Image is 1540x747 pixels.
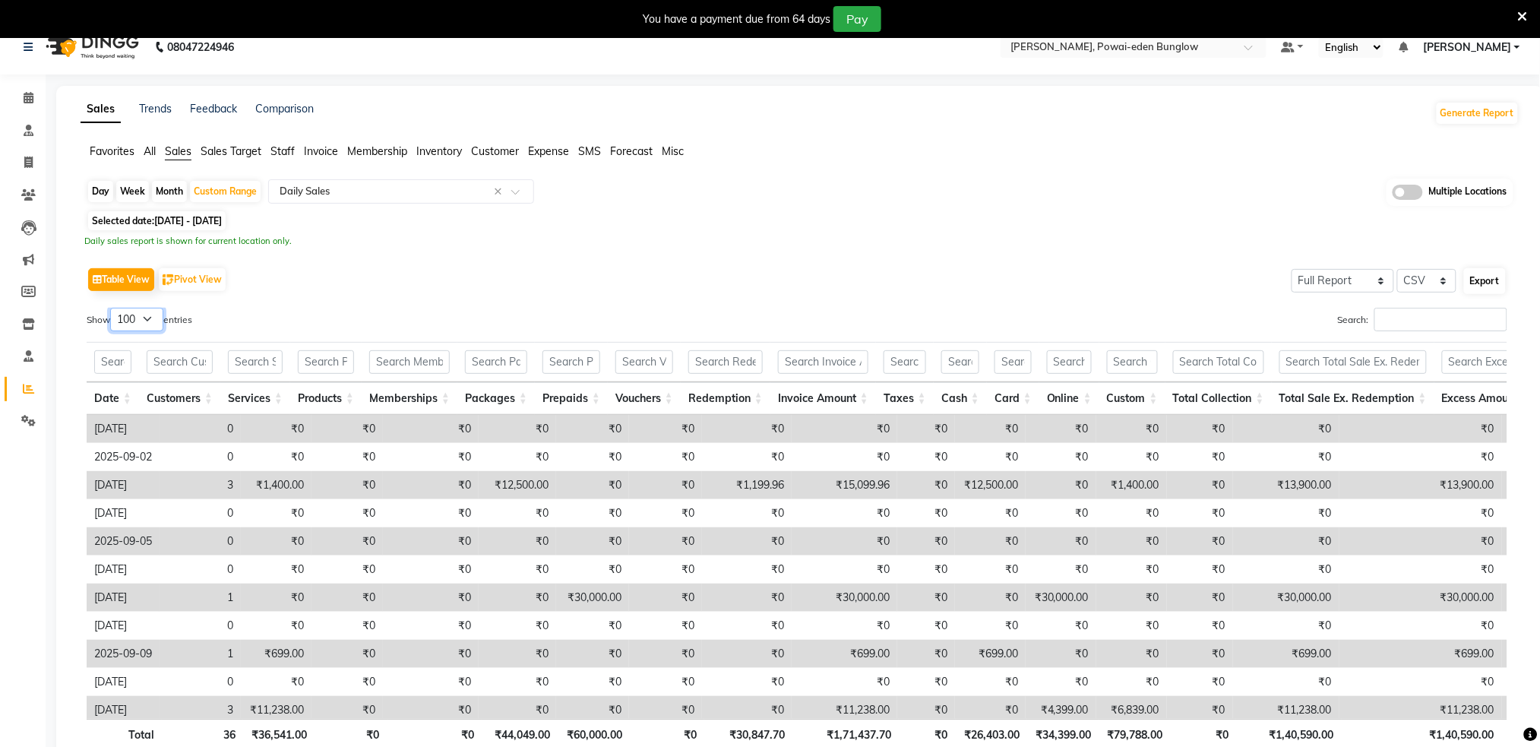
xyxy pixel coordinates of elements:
[770,382,876,415] th: Invoice Amount: activate to sort column ascending
[311,556,383,584] td: ₹0
[1339,443,1502,471] td: ₹0
[201,144,261,158] span: Sales Target
[116,181,149,202] div: Week
[1039,382,1099,415] th: Online: activate to sort column ascending
[87,527,160,556] td: 2025-09-05
[556,471,629,499] td: ₹0
[897,668,955,696] td: ₹0
[528,144,569,158] span: Expense
[535,382,608,415] th: Prepaids: activate to sort column ascending
[311,471,383,499] td: ₹0
[1096,584,1167,612] td: ₹0
[1233,556,1339,584] td: ₹0
[144,144,156,158] span: All
[494,184,507,200] span: Clear all
[383,471,479,499] td: ₹0
[897,527,955,556] td: ₹0
[383,443,479,471] td: ₹0
[702,415,792,443] td: ₹0
[778,350,868,374] input: Search Invoice Amount
[139,102,172,116] a: Trends
[1233,443,1339,471] td: ₹0
[662,144,684,158] span: Misc
[1026,499,1096,527] td: ₹0
[311,640,383,668] td: ₹0
[897,471,955,499] td: ₹0
[362,382,457,415] th: Memberships: activate to sort column ascending
[1167,415,1233,443] td: ₹0
[792,527,897,556] td: ₹0
[556,640,629,668] td: ₹0
[383,556,479,584] td: ₹0
[1096,696,1167,724] td: ₹6,839.00
[629,668,702,696] td: ₹0
[629,471,702,499] td: ₹0
[87,556,160,584] td: [DATE]
[556,668,629,696] td: ₹0
[643,11,830,27] div: You have a payment due from 64 days
[160,640,241,668] td: 1
[629,696,702,724] td: ₹0
[556,584,629,612] td: ₹30,000.00
[1026,443,1096,471] td: ₹0
[897,499,955,527] td: ₹0
[416,144,462,158] span: Inventory
[955,696,1026,724] td: ₹0
[311,612,383,640] td: ₹0
[311,584,383,612] td: ₹0
[792,443,897,471] td: ₹0
[160,556,241,584] td: 0
[159,268,226,291] button: Pivot View
[1338,308,1507,331] label: Search:
[1096,499,1167,527] td: ₹0
[228,350,283,374] input: Search Services
[897,612,955,640] td: ₹0
[241,696,311,724] td: ₹11,238.00
[1026,640,1096,668] td: ₹0
[220,382,290,415] th: Services: activate to sort column ascending
[702,668,792,696] td: ₹0
[1096,640,1167,668] td: ₹0
[311,668,383,696] td: ₹0
[160,584,241,612] td: 1
[304,144,338,158] span: Invoice
[479,471,556,499] td: ₹12,500.00
[457,382,535,415] th: Packages: activate to sort column ascending
[702,471,792,499] td: ₹1,199.96
[160,696,241,724] td: 3
[1464,268,1506,294] button: Export
[629,527,702,556] td: ₹0
[1434,382,1538,415] th: Excess Amount: activate to sort column ascending
[1233,471,1339,499] td: ₹13,900.00
[955,668,1026,696] td: ₹0
[160,471,241,499] td: 3
[241,527,311,556] td: ₹0
[241,640,311,668] td: ₹699.00
[1423,40,1511,55] span: [PERSON_NAME]
[1026,668,1096,696] td: ₹0
[702,640,792,668] td: ₹0
[955,640,1026,668] td: ₹699.00
[578,144,601,158] span: SMS
[479,612,556,640] td: ₹0
[1167,443,1233,471] td: ₹0
[241,471,311,499] td: ₹1,400.00
[702,612,792,640] td: ₹0
[629,584,702,612] td: ₹0
[1339,696,1502,724] td: ₹11,238.00
[87,640,160,668] td: 2025-09-09
[465,350,527,374] input: Search Packages
[1374,308,1507,331] input: Search:
[383,640,479,668] td: ₹0
[160,668,241,696] td: 0
[955,612,1026,640] td: ₹0
[88,268,154,291] button: Table View
[163,274,174,286] img: pivot.png
[383,584,479,612] td: ₹0
[87,308,192,331] label: Show entries
[1026,612,1096,640] td: ₹0
[1233,612,1339,640] td: ₹0
[1107,350,1158,374] input: Search Custom
[311,499,383,527] td: ₹0
[84,235,1516,248] div: Daily sales report is shown for current location only.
